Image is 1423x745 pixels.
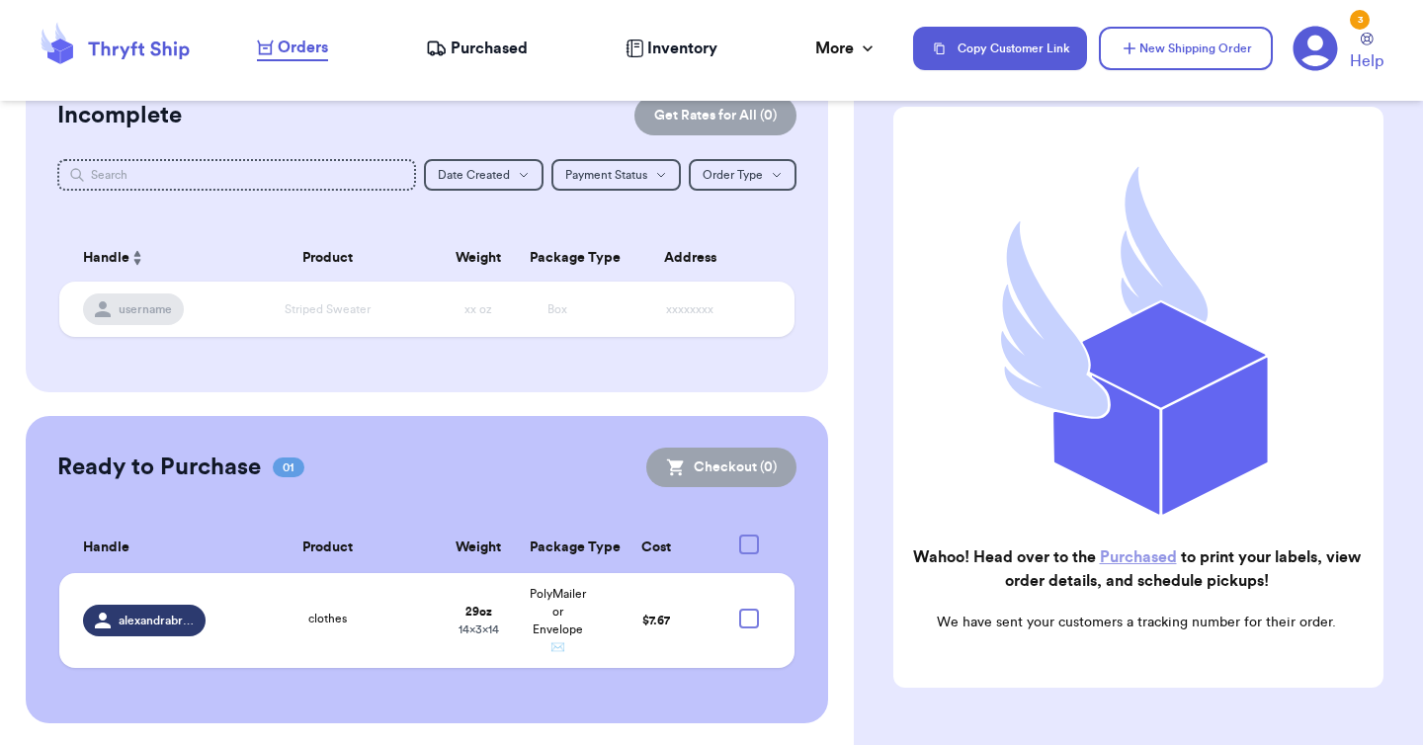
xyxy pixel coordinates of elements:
[119,613,194,628] span: alexandrabrooke
[426,37,528,60] a: Purchased
[518,523,597,573] th: Package Type
[1100,549,1177,565] a: Purchased
[57,452,261,483] h2: Ready to Purchase
[547,303,567,315] span: Box
[438,169,510,181] span: Date Created
[119,301,172,317] span: username
[83,248,129,269] span: Handle
[459,623,499,635] span: 14 x 3 x 14
[285,303,371,315] span: Striped Sweater
[909,613,1364,632] p: We have sent your customers a tracking number for their order.
[597,523,715,573] th: Cost
[666,303,713,315] span: xxxxxxxx
[83,538,129,558] span: Handle
[642,615,670,626] span: $ 7.67
[689,159,796,191] button: Order Type
[1099,27,1273,70] button: New Shipping Order
[464,303,492,315] span: xx oz
[439,234,518,282] th: Weight
[217,234,439,282] th: Product
[1293,26,1338,71] a: 3
[439,523,518,573] th: Weight
[703,169,763,181] span: Order Type
[909,545,1364,593] h2: Wahoo! Head over to the to print your labels, view order details, and schedule pickups!
[129,246,145,270] button: Sort ascending
[57,159,416,191] input: Search
[815,37,878,60] div: More
[530,588,586,653] span: PolyMailer or Envelope ✉️
[1350,10,1370,30] div: 3
[647,37,717,60] span: Inventory
[646,448,796,487] button: Checkout (0)
[913,27,1087,70] button: Copy Customer Link
[551,159,681,191] button: Payment Status
[308,613,347,624] span: clothes
[451,37,528,60] span: Purchased
[565,169,647,181] span: Payment Status
[626,37,717,60] a: Inventory
[273,457,304,477] span: 01
[1350,49,1383,73] span: Help
[1350,33,1383,73] a: Help
[217,523,439,573] th: Product
[57,100,182,131] h2: Incomplete
[465,606,492,618] strong: 29 oz
[278,36,328,59] span: Orders
[634,96,796,135] button: Get Rates for All (0)
[424,159,544,191] button: Date Created
[257,36,328,61] a: Orders
[518,234,597,282] th: Package Type
[597,234,795,282] th: Address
